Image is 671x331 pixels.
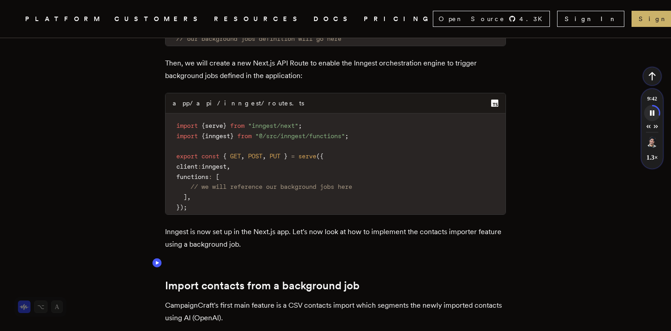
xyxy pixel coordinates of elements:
[198,163,201,170] span: :
[180,204,183,211] span: )
[298,152,316,160] span: serve
[165,226,506,251] p: Inngest is now set up in the Next.js app. Let's now look at how to implement the contacts importe...
[165,279,506,292] h2: Import contacts from a background job
[176,35,341,42] span: // our background jobs definition will go here
[316,152,320,160] span: (
[183,204,187,211] span: ;
[230,152,241,160] span: GET
[223,122,227,129] span: }
[364,13,433,25] a: PRICING
[176,122,198,129] span: import
[205,132,230,139] span: inngest
[183,193,187,200] span: ]
[176,132,198,139] span: import
[191,183,352,190] span: // we will reference our background jobs here
[237,132,252,139] span: from
[165,57,506,82] p: Then, we will create a new Next.js API Route to enable the Inngest orchestration engine to trigge...
[187,193,191,200] span: ,
[227,163,230,170] span: ,
[284,152,288,160] span: }
[223,152,227,160] span: {
[320,152,323,160] span: {
[201,152,219,160] span: const
[248,122,298,129] span: "inngest/next"
[270,152,280,160] span: PUT
[216,173,219,180] span: [
[25,13,104,25] button: PLATFORM
[173,99,304,108] div: app/api/inngest/routes.ts
[262,152,266,160] span: ,
[345,132,349,139] span: ;
[230,122,244,129] span: from
[176,152,198,160] span: export
[439,14,505,23] span: Open Source
[201,163,227,170] span: inngest
[557,11,624,27] a: Sign In
[291,152,295,160] span: =
[201,132,205,139] span: {
[165,299,506,324] p: CampaignCraft's first main feature is a CSV contacts import which segments the newly imported con...
[230,132,234,139] span: }
[314,13,353,25] a: DOCS
[209,173,212,180] span: :
[248,152,262,160] span: POST
[241,152,244,160] span: ,
[298,122,302,129] span: ;
[255,132,345,139] span: "@/src/inngest/functions"
[176,204,180,211] span: }
[176,173,209,180] span: functions
[114,13,203,25] a: CUSTOMERS
[205,122,223,129] span: serve
[214,13,303,25] button: RESOURCES
[201,122,205,129] span: {
[519,14,548,23] span: 4.3 K
[176,163,198,170] span: client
